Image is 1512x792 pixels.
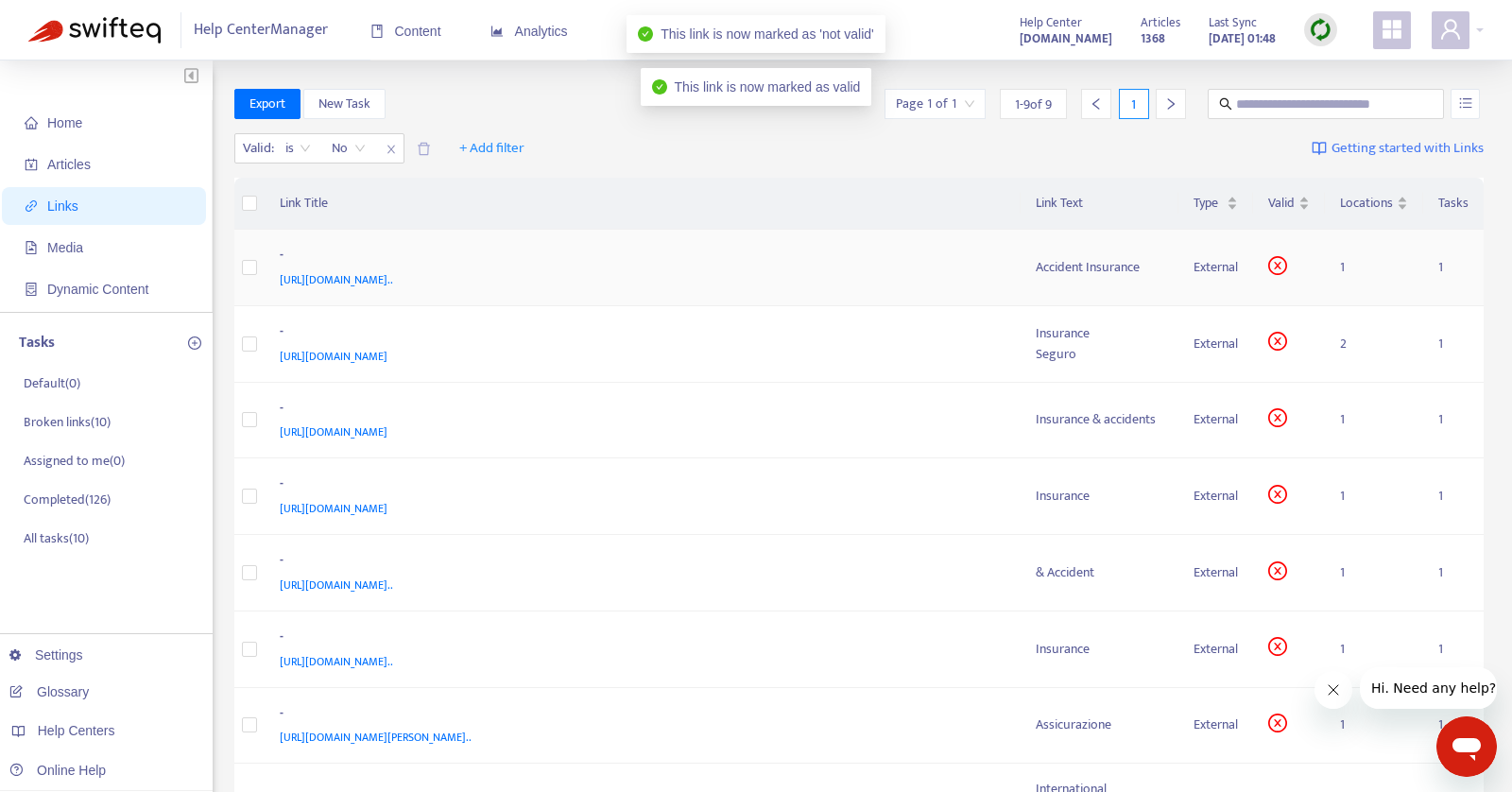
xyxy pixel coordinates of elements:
span: book [370,25,384,38]
button: unordered-list [1451,89,1480,119]
button: Export [234,89,301,119]
img: sync.dc5367851b00ba804db3.png [1309,18,1332,42]
div: & Accident [1036,562,1164,583]
span: check-circle [638,26,653,42]
a: Settings [9,647,83,663]
span: close-circle [1268,485,1287,504]
p: Broken links ( 10 ) [24,412,111,432]
div: - [280,398,999,422]
th: Link Text [1021,178,1179,230]
a: Glossary [9,684,89,699]
a: Online Help [9,763,106,778]
div: Seguro [1036,344,1164,365]
p: Completed ( 126 ) [24,490,111,509]
td: 2 [1325,306,1423,383]
p: Default ( 0 ) [24,373,80,393]
span: Analytics [490,24,568,39]
span: plus-circle [188,336,201,350]
div: Insurance [1036,323,1164,344]
span: is [285,134,311,163]
span: Getting started with Links [1332,138,1484,160]
span: Media [47,240,83,255]
iframe: Button to launch messaging window [1436,716,1497,777]
td: 1 [1423,230,1484,306]
span: [URL][DOMAIN_NAME] [280,347,387,366]
span: left [1090,97,1103,111]
span: [URL][DOMAIN_NAME].. [280,652,393,671]
span: [URL][DOMAIN_NAME].. [280,576,393,594]
div: Assicurazione [1036,715,1164,735]
div: External [1194,334,1238,354]
span: close-circle [1268,256,1287,275]
span: check-circle [652,79,667,95]
th: Type [1178,178,1253,230]
span: 1 - 9 of 9 [1015,95,1052,114]
span: Valid : [235,134,277,163]
strong: [DATE] 01:48 [1209,28,1276,49]
span: unordered-list [1459,96,1472,110]
span: Dynamic Content [47,282,148,297]
td: 1 [1423,458,1484,535]
span: Help Centers [38,723,115,738]
p: Tasks [19,332,55,354]
span: New Task [318,94,370,114]
td: 1 [1325,688,1423,765]
div: Accident Insurance [1036,257,1164,278]
th: Valid [1253,178,1325,230]
td: 1 [1325,611,1423,688]
span: Export [249,94,285,114]
span: close-circle [1268,637,1287,656]
div: - [280,550,999,575]
span: Locations [1340,193,1393,214]
span: + Add filter [459,137,524,160]
td: 1 [1423,383,1484,459]
span: Valid [1268,193,1295,214]
span: delete [417,142,431,156]
span: close-circle [1268,332,1287,351]
button: + Add filter [445,133,539,164]
span: close-circle [1268,561,1287,580]
span: Articles [1141,12,1180,33]
img: Swifteq [28,17,161,43]
span: No [332,134,366,163]
span: [URL][DOMAIN_NAME] [280,499,387,518]
span: account-book [25,158,38,171]
iframe: Message from company [1360,667,1497,709]
span: Help Center [1020,12,1082,33]
span: file-image [25,241,38,254]
div: 1 [1119,89,1149,119]
span: Articles [47,157,91,172]
span: area-chart [490,25,504,38]
div: External [1194,257,1238,278]
span: link [25,199,38,213]
div: Insurance [1036,639,1164,660]
span: close-circle [1268,408,1287,427]
iframe: Close message [1314,671,1352,709]
img: image-link [1312,141,1327,156]
div: Insurance & accidents [1036,409,1164,430]
td: 1 [1325,458,1423,535]
span: container [25,283,38,296]
strong: 1368 [1141,28,1165,49]
span: Type [1194,193,1223,214]
th: Tasks [1423,178,1484,230]
td: 1 [1325,535,1423,611]
td: 1 [1423,306,1484,383]
a: [DOMAIN_NAME] [1020,27,1112,49]
span: Links [47,198,78,214]
td: 1 [1423,688,1484,765]
div: Insurance [1036,486,1164,507]
div: - [280,245,999,269]
div: External [1194,409,1238,430]
div: - [280,703,999,728]
div: - [280,473,999,498]
span: home [25,116,38,129]
span: user [1439,18,1462,41]
a: Getting started with Links [1312,133,1484,164]
p: All tasks ( 10 ) [24,528,89,548]
strong: [DOMAIN_NAME] [1020,28,1112,49]
div: External [1194,715,1238,735]
span: Help Center Manager [194,12,328,48]
span: This link is now marked as valid [675,79,861,95]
